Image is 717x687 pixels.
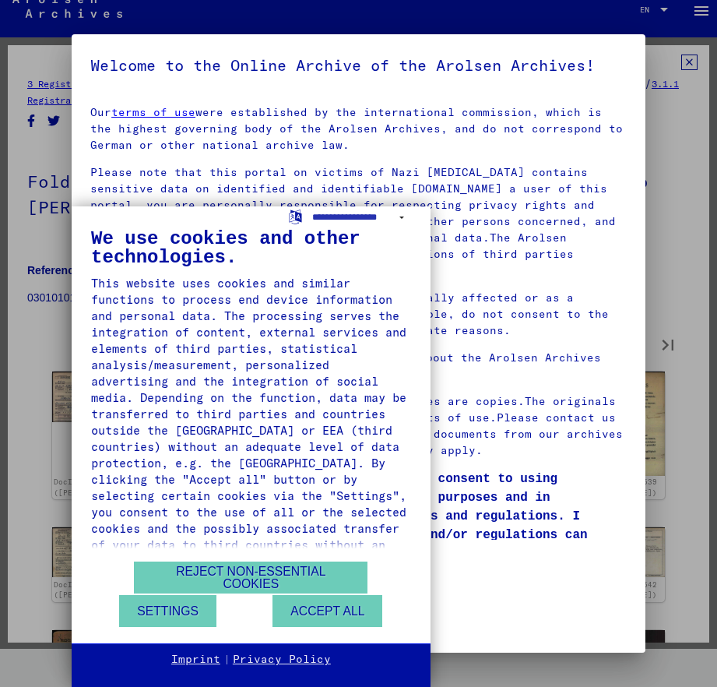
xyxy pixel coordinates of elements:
div: This website uses cookies and similar functions to process end device information and personal da... [91,275,411,569]
a: Privacy Policy [233,652,331,668]
button: Settings [119,595,216,627]
button: Accept all [272,595,382,627]
div: We use cookies and other technologies. [91,230,411,267]
button: Reject non-essential cookies [134,562,367,594]
a: Imprint [171,652,220,668]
